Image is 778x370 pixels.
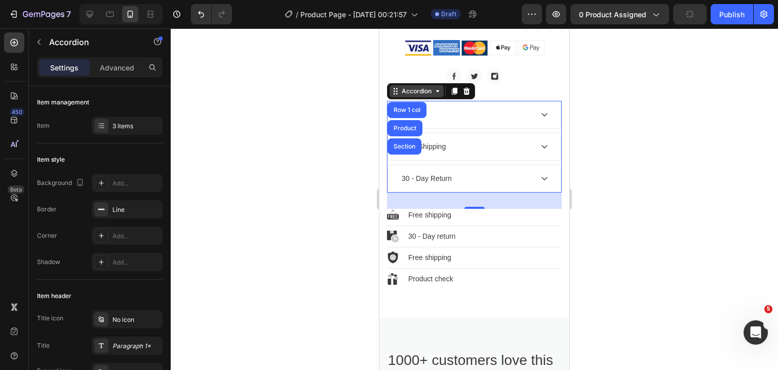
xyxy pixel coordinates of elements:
[112,179,160,188] div: Add...
[8,186,24,194] div: Beta
[37,257,60,267] div: Shadow
[711,4,753,24] button: Publish
[37,205,57,214] div: Border
[37,176,86,190] div: Background
[100,62,134,73] p: Advanced
[112,342,160,351] div: Paragraph 1*
[441,10,456,19] span: Draft
[49,36,135,48] p: Accordion
[112,315,160,324] div: No icon
[37,155,65,164] div: Item style
[112,258,160,267] div: Add...
[300,9,407,20] span: Product Page - [DATE] 00:21:57
[112,232,160,241] div: Add...
[37,341,50,350] div: Title
[37,231,57,240] div: Corner
[37,291,71,301] div: Item header
[66,8,71,20] p: 7
[579,9,646,20] span: 0 product assigned
[112,205,160,214] div: Line
[719,9,745,20] div: Publish
[296,9,298,20] span: /
[570,4,669,24] button: 0 product assigned
[379,28,569,370] iframe: Design area
[744,320,768,345] iframe: Intercom live chat
[37,121,50,130] div: Item
[4,4,75,24] button: 7
[10,108,24,116] div: 450
[112,122,160,131] div: 3 items
[50,62,79,73] p: Settings
[764,305,772,313] span: 5
[37,314,63,323] div: Title icon
[191,4,232,24] div: Undo/Redo
[37,98,89,107] div: Item management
